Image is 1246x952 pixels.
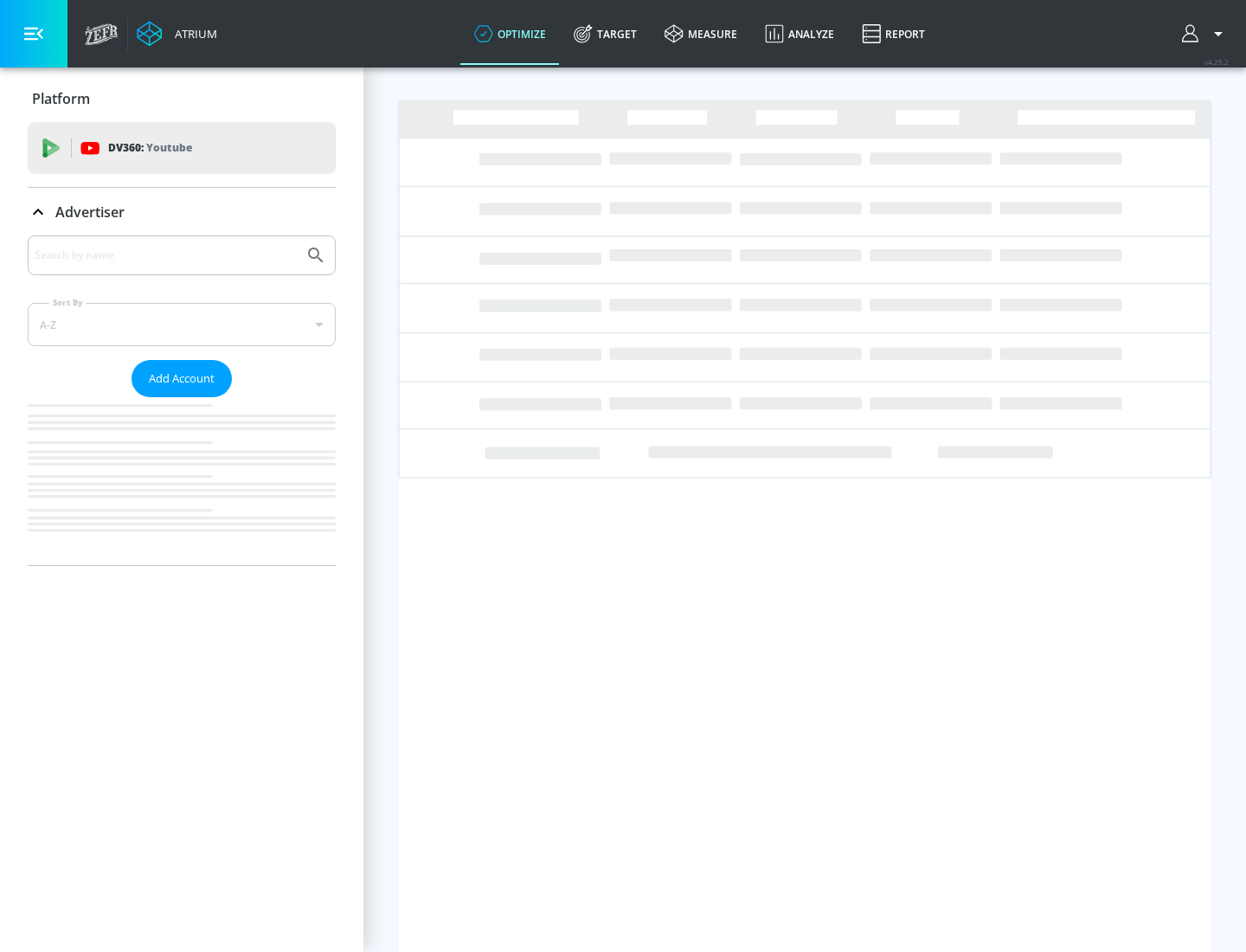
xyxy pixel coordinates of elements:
div: Platform [28,74,336,123]
div: Advertiser [28,235,336,565]
a: Atrium [137,21,217,47]
span: Add Account [149,369,215,389]
p: DV360: [108,138,192,158]
nav: list of Advertiser [28,397,336,565]
label: Sort By [49,297,87,308]
a: Target [560,3,651,65]
span: v 4.25.2 [1204,57,1229,67]
a: optimize [460,3,560,65]
p: Youtube [146,138,192,157]
div: Atrium [168,26,217,42]
div: DV360: Youtube [28,122,336,174]
a: measure [651,3,751,65]
a: Report [848,3,939,65]
p: Platform [32,89,90,108]
div: A-Z [28,303,336,346]
input: Search by name [35,244,297,267]
button: Add Account [132,360,232,397]
p: Advertiser [55,203,125,222]
a: Analyze [751,3,848,65]
div: Advertiser [28,188,336,236]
